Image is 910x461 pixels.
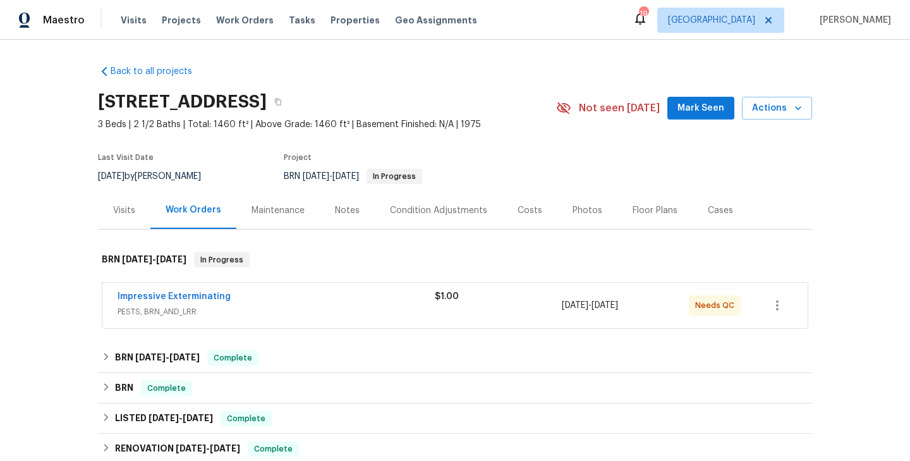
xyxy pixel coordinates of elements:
[210,444,240,453] span: [DATE]
[98,172,124,181] span: [DATE]
[562,299,618,312] span: -
[149,414,179,422] span: [DATE]
[284,172,422,181] span: BRN
[639,8,648,20] div: 19
[222,412,270,425] span: Complete
[113,204,135,217] div: Visits
[156,255,186,264] span: [DATE]
[303,172,329,181] span: [DATE]
[518,204,542,217] div: Costs
[98,373,812,403] div: BRN Complete
[183,414,213,422] span: [DATE]
[252,204,305,217] div: Maintenance
[142,382,191,395] span: Complete
[390,204,487,217] div: Condition Adjustments
[98,240,812,280] div: BRN [DATE]-[DATE]In Progress
[708,204,733,217] div: Cases
[331,14,380,27] span: Properties
[267,90,289,113] button: Copy Address
[98,343,812,373] div: BRN [DATE]-[DATE]Complete
[149,414,213,422] span: -
[115,441,240,457] h6: RENOVATION
[815,14,891,27] span: [PERSON_NAME]
[284,154,312,161] span: Project
[121,14,147,27] span: Visits
[115,381,133,396] h6: BRN
[303,172,359,181] span: -
[162,14,201,27] span: Projects
[562,301,588,310] span: [DATE]
[122,255,152,264] span: [DATE]
[115,411,213,426] h6: LISTED
[166,204,221,216] div: Work Orders
[98,95,267,108] h2: [STREET_ADDRESS]
[633,204,677,217] div: Floor Plans
[668,14,755,27] span: [GEOGRAPHIC_DATA]
[176,444,240,453] span: -
[176,444,206,453] span: [DATE]
[216,14,274,27] span: Work Orders
[195,254,248,266] span: In Progress
[102,252,186,267] h6: BRN
[435,292,459,301] span: $1.00
[335,204,360,217] div: Notes
[118,292,231,301] a: Impressive Exterminating
[742,97,812,120] button: Actions
[695,299,739,312] span: Needs QC
[573,204,602,217] div: Photos
[98,169,216,184] div: by [PERSON_NAME]
[677,101,724,116] span: Mark Seen
[591,301,618,310] span: [DATE]
[98,65,219,78] a: Back to all projects
[752,101,802,116] span: Actions
[209,352,257,364] span: Complete
[579,102,660,114] span: Not seen [DATE]
[115,350,200,366] h6: BRN
[135,353,200,362] span: -
[122,255,186,264] span: -
[98,118,556,131] span: 3 Beds | 2 1/2 Baths | Total: 1460 ft² | Above Grade: 1460 ft² | Basement Finished: N/A | 1975
[368,173,421,180] span: In Progress
[332,172,359,181] span: [DATE]
[169,353,200,362] span: [DATE]
[98,154,154,161] span: Last Visit Date
[667,97,734,120] button: Mark Seen
[43,14,85,27] span: Maestro
[249,443,298,455] span: Complete
[395,14,477,27] span: Geo Assignments
[135,353,166,362] span: [DATE]
[118,305,435,318] span: PESTS, BRN_AND_LRR
[289,16,315,25] span: Tasks
[98,403,812,434] div: LISTED [DATE]-[DATE]Complete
